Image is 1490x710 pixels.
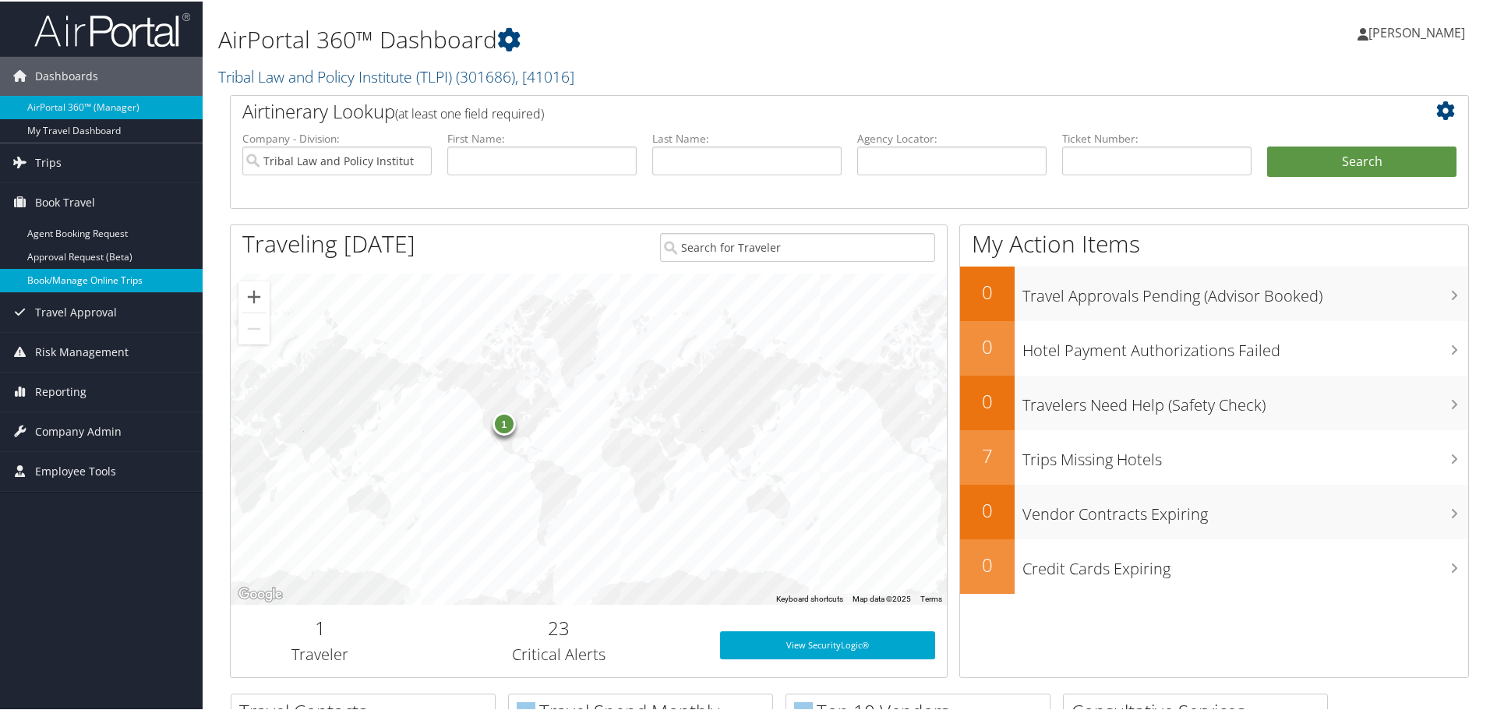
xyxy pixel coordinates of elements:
[960,226,1468,259] h1: My Action Items
[960,374,1468,429] a: 0Travelers Need Help (Safety Check)
[238,312,270,343] button: Zoom out
[456,65,515,86] span: ( 301686 )
[422,613,697,640] h2: 23
[395,104,544,121] span: (at least one field required)
[242,129,432,145] label: Company - Division:
[1022,440,1468,469] h3: Trips Missing Hotels
[242,226,415,259] h1: Traveling [DATE]
[960,550,1015,577] h2: 0
[960,265,1468,320] a: 0Travel Approvals Pending (Advisor Booked)
[218,65,574,86] a: Tribal Law and Policy Institute (TLPI)
[447,129,637,145] label: First Name:
[492,411,515,434] div: 1
[1368,23,1465,40] span: [PERSON_NAME]
[34,10,190,47] img: airportal-logo.png
[235,583,286,603] a: Open this area in Google Maps (opens a new window)
[422,642,697,664] h3: Critical Alerts
[960,332,1015,359] h2: 0
[35,371,87,410] span: Reporting
[35,55,98,94] span: Dashboards
[960,320,1468,374] a: 0Hotel Payment Authorizations Failed
[242,613,398,640] h2: 1
[35,411,122,450] span: Company Admin
[960,277,1015,304] h2: 0
[242,97,1354,123] h2: Airtinerary Lookup
[960,483,1468,538] a: 0Vendor Contracts Expiring
[235,583,286,603] img: Google
[776,592,843,603] button: Keyboard shortcuts
[35,142,62,181] span: Trips
[960,441,1015,468] h2: 7
[1267,145,1456,176] button: Search
[1022,276,1468,306] h3: Travel Approvals Pending (Advisor Booked)
[238,280,270,311] button: Zoom in
[660,231,935,260] input: Search for Traveler
[1358,8,1481,55] a: [PERSON_NAME]
[857,129,1047,145] label: Agency Locator:
[1022,494,1468,524] h3: Vendor Contracts Expiring
[652,129,842,145] label: Last Name:
[35,291,117,330] span: Travel Approval
[1022,330,1468,360] h3: Hotel Payment Authorizations Failed
[218,22,1060,55] h1: AirPortal 360™ Dashboard
[1022,549,1468,578] h3: Credit Cards Expiring
[960,538,1468,592] a: 0Credit Cards Expiring
[920,593,942,602] a: Terms (opens in new tab)
[960,387,1015,413] h2: 0
[515,65,574,86] span: , [ 41016 ]
[242,642,398,664] h3: Traveler
[960,496,1015,522] h2: 0
[1062,129,1252,145] label: Ticket Number:
[35,331,129,370] span: Risk Management
[35,450,116,489] span: Employee Tools
[35,182,95,221] span: Book Travel
[960,429,1468,483] a: 7Trips Missing Hotels
[1022,385,1468,415] h3: Travelers Need Help (Safety Check)
[720,630,935,658] a: View SecurityLogic®
[853,593,911,602] span: Map data ©2025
